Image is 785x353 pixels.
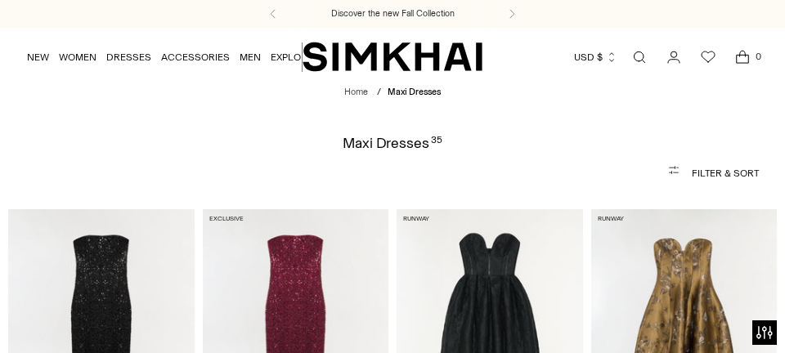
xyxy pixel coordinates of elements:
[388,87,441,97] span: Maxi Dresses
[59,39,96,75] a: WOMEN
[331,7,455,20] a: Discover the new Fall Collection
[344,87,368,97] a: Home
[106,39,151,75] a: DRESSES
[431,136,442,150] div: 35
[271,39,313,75] a: EXPLORE
[240,39,261,75] a: MEN
[303,41,482,73] a: SIMKHAI
[343,136,442,150] h1: Maxi Dresses
[344,86,441,100] nav: breadcrumbs
[26,157,760,190] button: Filter & Sort
[623,41,656,74] a: Open search modal
[574,39,617,75] button: USD $
[161,39,230,75] a: ACCESSORIES
[751,49,765,64] span: 0
[657,41,690,74] a: Go to the account page
[726,41,759,74] a: Open cart modal
[27,39,49,75] a: NEW
[692,41,724,74] a: Wishlist
[377,86,381,100] div: /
